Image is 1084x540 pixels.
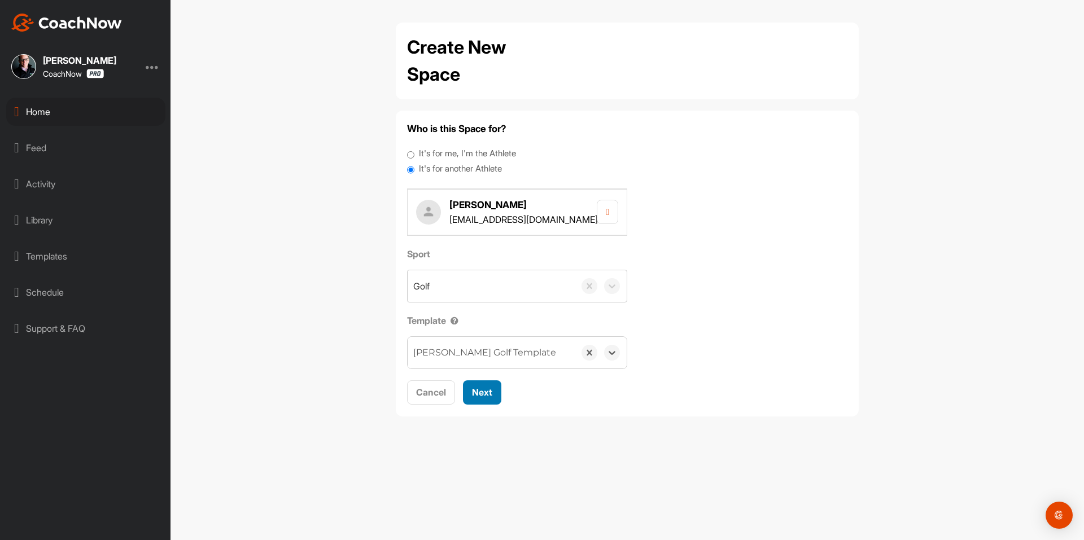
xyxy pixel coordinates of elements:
[413,346,556,359] div: [PERSON_NAME] Golf Template
[449,213,598,226] p: [EMAIL_ADDRESS][DOMAIN_NAME]
[413,279,430,293] div: Golf
[6,206,165,234] div: Library
[463,380,501,405] button: Next
[11,54,36,79] img: square_d7b6dd5b2d8b6df5777e39d7bdd614c0.jpg
[1046,502,1073,529] div: Open Intercom Messenger
[407,314,627,327] label: Template
[86,69,104,78] img: CoachNow Pro
[11,14,122,32] img: CoachNow
[6,170,165,198] div: Activity
[6,314,165,343] div: Support & FAQ
[449,198,598,212] h4: [PERSON_NAME]
[6,134,165,162] div: Feed
[6,278,165,306] div: Schedule
[419,163,502,175] label: It's for another Athlete
[416,387,446,398] span: Cancel
[416,200,441,225] img: user
[6,98,165,126] div: Home
[472,387,492,398] span: Next
[6,242,165,270] div: Templates
[43,56,116,65] div: [PERSON_NAME]
[407,34,560,88] h2: Create New Space
[407,247,627,261] label: Sport
[407,380,455,405] button: Cancel
[419,147,516,160] label: It's for me, I'm the Athlete
[407,122,847,136] h4: Who is this Space for?
[43,69,104,78] div: CoachNow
